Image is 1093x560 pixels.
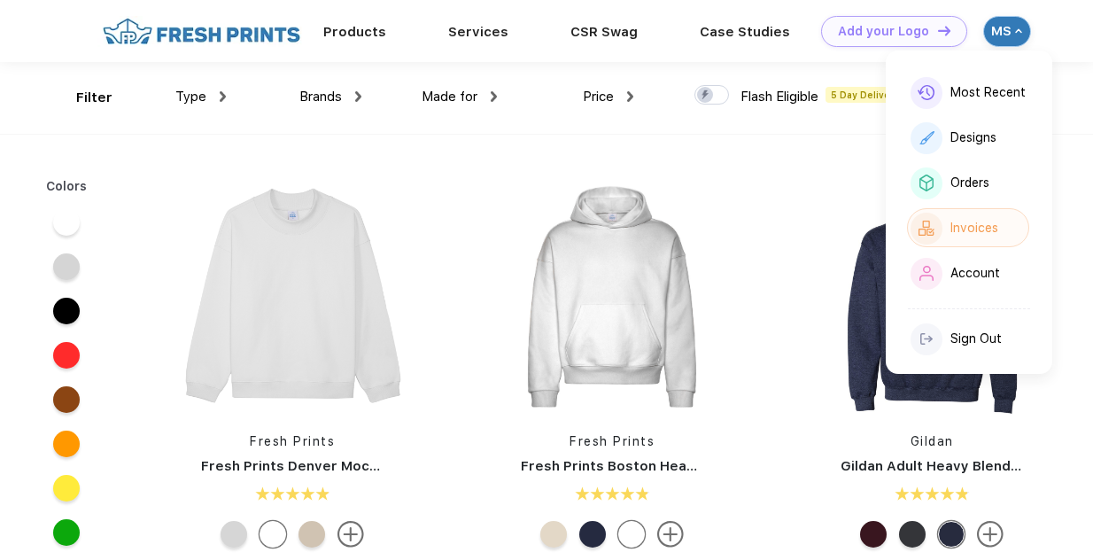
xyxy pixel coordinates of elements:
[826,87,904,103] span: 5 Day Delivery
[657,521,684,548] img: more.svg
[540,521,567,548] div: Sand
[298,521,325,548] div: Sand
[337,521,364,548] img: more.svg
[355,91,361,102] img: dropdown.png
[860,521,887,548] div: Maroon
[521,458,801,474] a: Fresh Prints Boston Heavyweight Hoodie
[977,521,1004,548] img: more.svg
[991,24,1011,39] div: MS
[911,434,954,448] a: Gildan
[570,24,638,40] a: CSR Swag
[838,24,929,39] div: Add your Logo
[323,24,386,40] a: Products
[448,24,508,40] a: Services
[950,266,1000,281] div: Account
[220,91,226,102] img: dropdown.png
[814,179,1050,415] img: func=resize&h=266
[491,91,497,102] img: dropdown.png
[950,175,989,191] div: Orders
[250,434,335,448] a: Fresh Prints
[299,89,342,105] span: Brands
[570,434,655,448] a: Fresh Prints
[950,221,998,236] div: Invoices
[260,521,286,548] div: White
[76,88,112,108] div: Filter
[1015,27,1022,35] img: arrow_down_white.svg
[899,521,926,548] div: Dark Heather
[627,91,633,102] img: dropdown.png
[97,16,306,47] img: fo%20logo%202.webp
[950,130,996,145] div: Designs
[201,458,585,474] a: Fresh Prints Denver Mock Neck Heavyweight Sweatshirt
[174,179,410,415] img: func=resize&h=266
[950,85,1026,100] div: Most Recent
[950,331,1002,346] div: Sign Out
[422,89,477,105] span: Made for
[33,177,101,196] div: Colors
[175,89,206,105] span: Type
[618,521,645,548] div: White
[938,26,950,35] img: DT
[221,521,247,548] div: Ash Grey mto
[494,179,730,415] img: func=resize&h=266
[583,89,614,105] span: Price
[938,521,965,548] div: Ht Sprt Drk Navy
[579,521,606,548] div: Navy
[740,89,818,105] span: Flash Eligible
